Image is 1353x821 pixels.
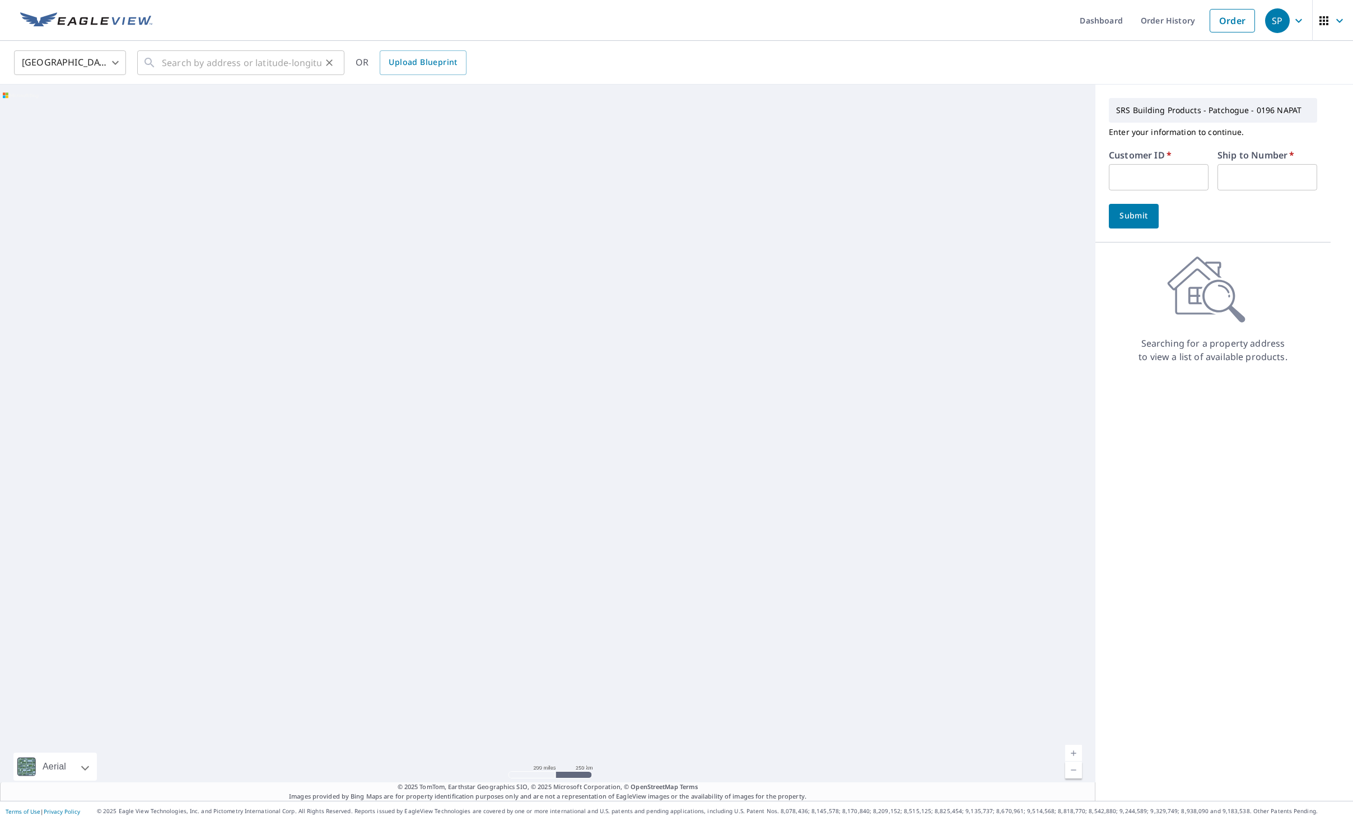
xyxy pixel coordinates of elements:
[1210,9,1255,32] a: Order
[97,807,1347,815] p: © 2025 Eagle View Technologies, Inc. and Pictometry International Corp. All Rights Reserved. Repo...
[13,753,97,781] div: Aerial
[1109,151,1172,160] label: Customer ID
[39,753,69,781] div: Aerial
[6,808,40,815] a: Terms of Use
[6,808,80,815] p: |
[1109,123,1317,142] p: Enter your information to continue.
[1118,209,1150,223] span: Submit
[321,55,337,71] button: Clear
[380,50,466,75] a: Upload Blueprint
[1265,8,1290,33] div: SP
[1138,337,1288,363] p: Searching for a property address to view a list of available products.
[1109,204,1159,228] button: Submit
[162,47,321,78] input: Search by address or latitude-longitude
[44,808,80,815] a: Privacy Policy
[356,50,466,75] div: OR
[20,12,152,29] img: EV Logo
[1065,762,1082,778] a: Current Level 5, Zoom Out
[1217,151,1294,160] label: Ship to Number
[631,782,678,791] a: OpenStreetMap
[680,782,698,791] a: Terms
[389,55,457,69] span: Upload Blueprint
[1112,101,1314,120] p: SRS Building Products - Patchogue - 0196 NAPAT
[14,47,126,78] div: [GEOGRAPHIC_DATA]
[1065,745,1082,762] a: Current Level 5, Zoom In
[398,782,698,792] span: © 2025 TomTom, Earthstar Geographics SIO, © 2025 Microsoft Corporation, ©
